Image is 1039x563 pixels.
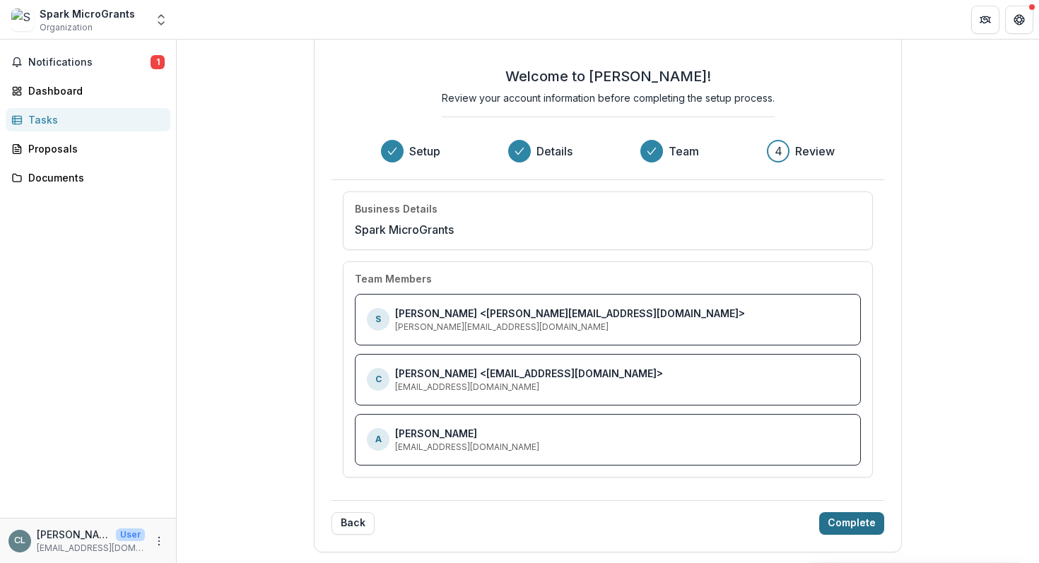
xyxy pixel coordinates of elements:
p: [PERSON_NAME] [37,527,110,542]
h4: Business Details [355,203,438,215]
p: [PERSON_NAME] [395,426,477,441]
button: Notifications1 [6,51,170,73]
a: Dashboard [6,79,170,102]
p: [PERSON_NAME] <[PERSON_NAME][EMAIL_ADDRESS][DOMAIN_NAME]> [395,306,745,321]
div: Dashboard [28,83,159,98]
p: Spark MicroGrants [355,221,454,238]
h4: Team Members [355,273,432,285]
p: [PERSON_NAME][EMAIL_ADDRESS][DOMAIN_NAME] [395,321,609,333]
img: Spark MicroGrants [11,8,34,31]
span: Organization [40,21,93,34]
div: Proposals [28,141,159,156]
span: 1 [151,55,165,69]
button: Back [331,512,375,535]
a: Tasks [6,108,170,131]
span: Notifications [28,57,151,69]
p: S [375,313,381,326]
p: User [116,528,145,541]
p: [EMAIL_ADDRESS][DOMAIN_NAME] [395,381,539,393]
h3: Review [795,143,835,160]
p: [PERSON_NAME] <[EMAIL_ADDRESS][DOMAIN_NAME]> [395,366,663,381]
div: Documents [28,170,159,185]
button: Open entity switcher [151,6,171,34]
a: Documents [6,166,170,189]
p: [EMAIL_ADDRESS][DOMAIN_NAME] [37,542,145,555]
a: Proposals [6,137,170,160]
button: Complete [819,512,884,535]
h3: Setup [409,143,440,160]
h2: Welcome to [PERSON_NAME]! [505,68,711,85]
h3: Details [536,143,573,160]
div: Catriona Lennon [14,536,25,545]
div: Tasks [28,112,159,127]
h3: Team [669,143,699,160]
button: Get Help [1005,6,1033,34]
div: Progress [381,140,835,162]
p: Review your account information before completing the setup process. [442,90,775,105]
p: C [375,373,382,386]
div: 4 [775,143,782,160]
p: A [375,433,382,446]
p: [EMAIL_ADDRESS][DOMAIN_NAME] [395,441,539,454]
div: Spark MicroGrants [40,6,135,21]
button: Partners [971,6,999,34]
button: More [151,533,168,550]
